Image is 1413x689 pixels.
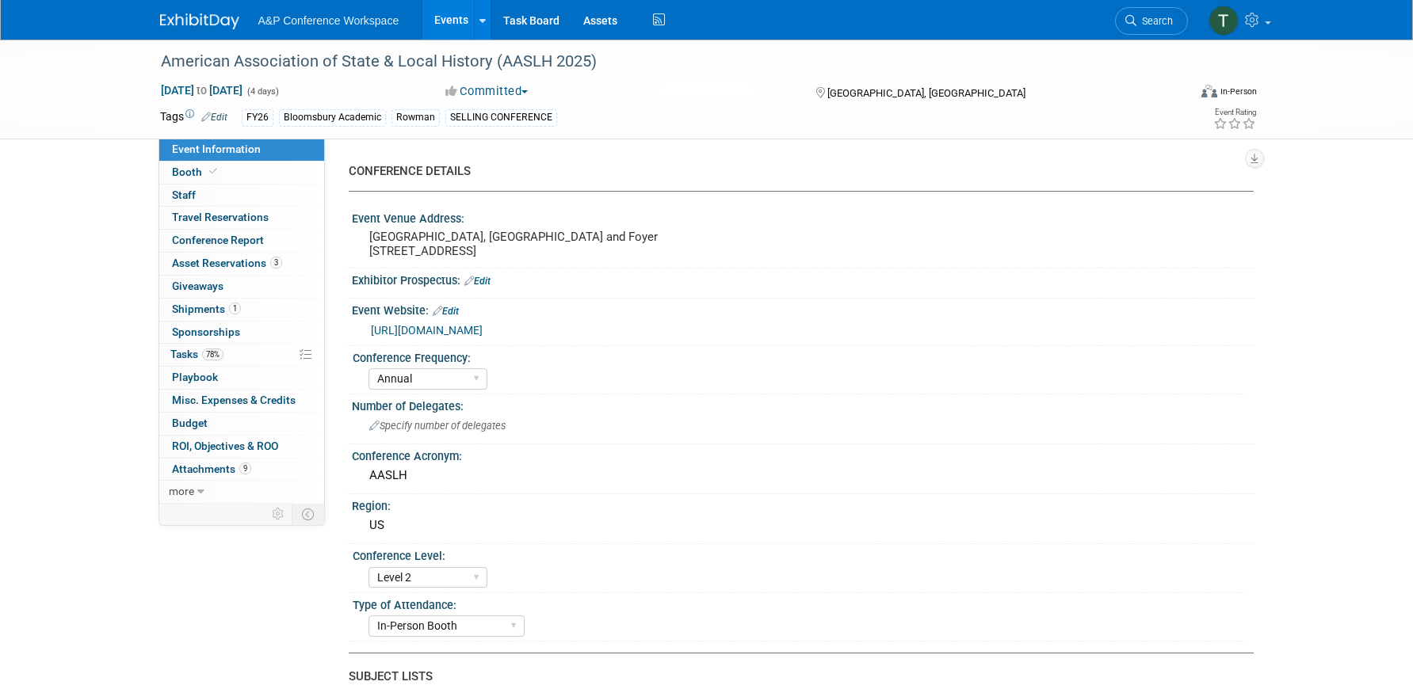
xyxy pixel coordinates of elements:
div: Exhibitor Prospectus: [352,268,1254,289]
span: Playbook [172,371,218,383]
a: Travel Reservations [159,207,324,229]
span: Conference Report [172,234,264,246]
img: ExhibitDay [160,13,239,29]
span: Specify number of delegates [369,420,506,432]
i: Booth reservation complete [209,167,217,176]
a: Attachments9 [159,459,324,481]
span: Sponsorships [172,325,240,338]
span: Event Information [172,143,261,155]
a: Playbook [159,367,324,389]
span: (4 days) [246,86,279,97]
a: Budget [159,413,324,435]
a: Search [1115,7,1188,35]
a: Edit [201,112,227,123]
button: Committed [440,83,534,100]
a: Edit [433,306,459,317]
a: Staff [159,185,324,207]
a: more [159,481,324,503]
div: SUBJECT LISTS [349,668,1242,685]
a: [URL][DOMAIN_NAME] [371,324,483,337]
div: SELLING CONFERENCE [445,109,557,126]
span: 1 [229,303,241,314]
a: Edit [464,276,491,287]
div: CONFERENCE DETAILS [349,163,1242,180]
a: Event Information [159,139,324,161]
img: Format-Inperson.png [1201,85,1217,97]
span: 3 [270,257,282,268]
span: more [169,485,194,497]
div: US [364,513,1242,538]
a: Booth [159,162,324,184]
span: [DATE] [DATE] [160,83,243,97]
span: to [194,84,209,97]
div: Number of Delegates: [352,394,1254,414]
div: Event Website: [352,299,1254,319]
div: Event Rating [1213,108,1256,116]
div: Event Venue Address: [352,207,1254,226]
td: Personalize Event Tab Strip [265,504,292,524]
div: FY26 [242,109,273,126]
a: Sponsorships [159,322,324,344]
span: 9 [239,463,251,474]
a: Shipments1 [159,299,324,321]
a: Asset Reservations3 [159,253,324,275]
div: In-Person [1220,86,1257,97]
div: American Association of State & Local History (AASLH 2025) [155,48,1164,76]
a: ROI, Objectives & ROO [159,436,324,458]
pre: [GEOGRAPHIC_DATA], [GEOGRAPHIC_DATA] and Foyer [STREET_ADDRESS] [369,230,710,258]
div: Rowman [391,109,440,126]
a: Misc. Expenses & Credits [159,390,324,412]
div: Conference Acronym: [352,444,1254,464]
span: Budget [172,417,208,429]
div: Event Format [1094,82,1258,106]
span: Staff [172,188,196,201]
div: Conference Level: [353,544,1247,564]
a: Conference Report [159,230,324,252]
span: Booth [172,166,220,178]
span: Giveaways [172,280,223,292]
span: Misc. Expenses & Credits [172,394,296,406]
div: Type of Attendance: [353,593,1247,613]
span: 78% [202,348,223,360]
td: Toggle Event Tabs [292,504,324,524]
span: Travel Reservations [172,211,269,223]
div: Bloomsbury Academic [279,109,386,126]
span: Search [1136,15,1173,27]
div: AASLH [364,463,1242,488]
span: Attachments [172,463,251,475]
td: Tags [160,108,227,127]
div: Region: [352,494,1254,514]
div: Conference Frequency: [353,346,1247,366]
span: Asset Reservations [172,257,282,269]
span: A&P Conference Workspace [258,14,399,27]
img: Taylor Thompson [1209,6,1239,36]
span: [GEOGRAPHIC_DATA], [GEOGRAPHIC_DATA] [827,87,1025,99]
span: Shipments [172,303,241,315]
span: Tasks [170,348,223,360]
a: Giveaways [159,276,324,298]
a: Tasks78% [159,344,324,366]
span: ROI, Objectives & ROO [172,440,278,452]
